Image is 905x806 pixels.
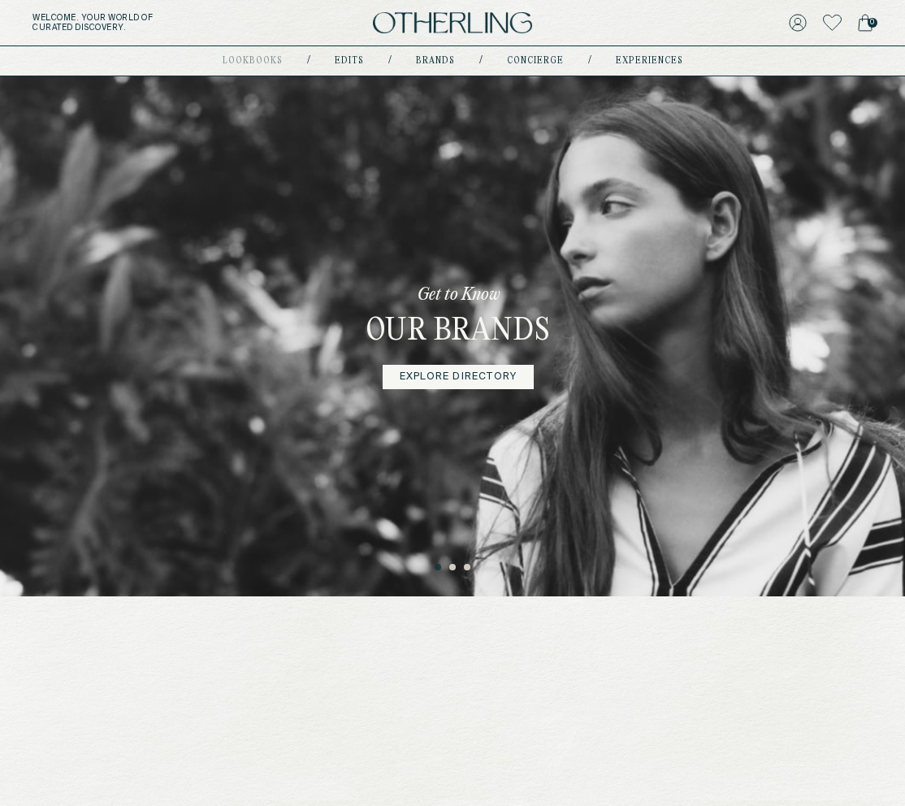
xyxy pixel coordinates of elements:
button: 3 [464,564,472,572]
img: logo [373,12,532,34]
a: Explore Directory [383,365,534,389]
h5: Welcome . Your world of curated discovery. [32,13,284,32]
button: 1 [435,564,443,572]
a: Edits [335,57,364,65]
div: / [588,54,591,67]
div: / [388,54,392,67]
a: experiences [616,57,683,65]
div: / [307,54,310,67]
p: Get to Know [418,284,500,306]
button: 2 [449,564,457,572]
h3: Our Brands [366,313,551,352]
a: concierge [507,57,564,65]
span: 0 [868,18,877,28]
div: / [479,54,483,67]
a: 0 [858,11,873,34]
a: lookbooks [223,57,283,65]
a: Brands [416,57,455,65]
